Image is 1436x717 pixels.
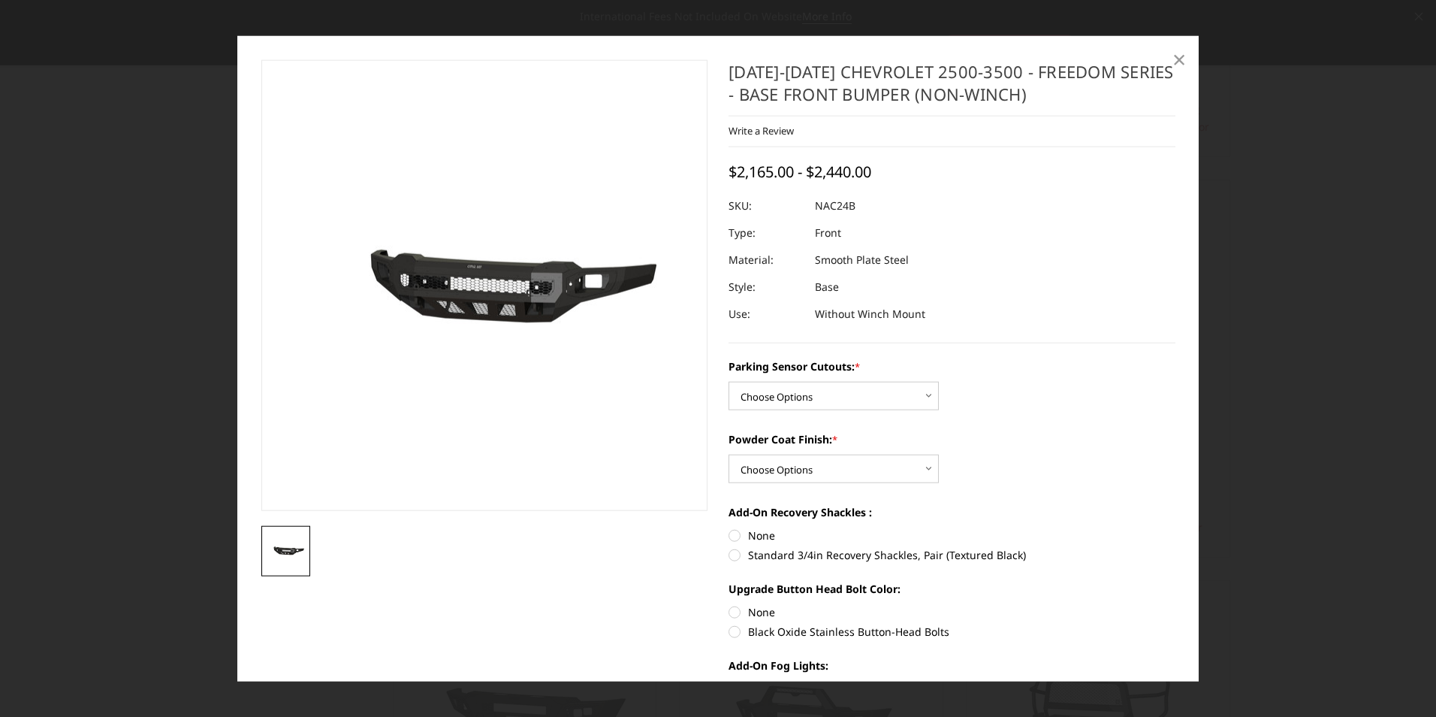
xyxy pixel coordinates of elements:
label: Powder Coat Finish: [729,431,1175,447]
dd: NAC24B [815,192,855,219]
label: None [729,528,1175,543]
dd: Base [815,274,839,301]
dt: SKU: [729,192,804,219]
dt: Type: [729,219,804,247]
a: 2024-2025 Chevrolet 2500-3500 - Freedom Series - Base Front Bumper (non-winch) [261,59,708,510]
label: Parking Sensor Cutouts: [729,358,1175,374]
img: 2024-2025 Chevrolet 2500-3500 - Freedom Series - Base Front Bumper (non-winch) [266,541,306,560]
h1: [DATE]-[DATE] Chevrolet 2500-3500 - Freedom Series - Base Front Bumper (non-winch) [729,59,1175,116]
dt: Style: [729,274,804,301]
dd: Front [815,219,841,247]
label: Black Oxide Stainless Button-Head Bolts [729,624,1175,640]
span: $2,165.00 - $2,440.00 [729,162,871,182]
label: Add-On Fog Lights: [729,658,1175,673]
label: Upgrade Button Head Bolt Color: [729,581,1175,597]
dt: Material: [729,247,804,274]
dd: Smooth Plate Steel [815,247,909,274]
span: × [1172,42,1186,74]
label: None [729,681,1175,697]
a: Close [1167,47,1191,71]
a: Write a Review [729,124,794,138]
label: None [729,604,1175,620]
dd: Without Winch Mount [815,301,925,328]
label: Add-On Recovery Shackles : [729,504,1175,520]
label: Standard 3/4in Recovery Shackles, Pair (Textured Black) [729,547,1175,563]
dt: Use: [729,301,804,328]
